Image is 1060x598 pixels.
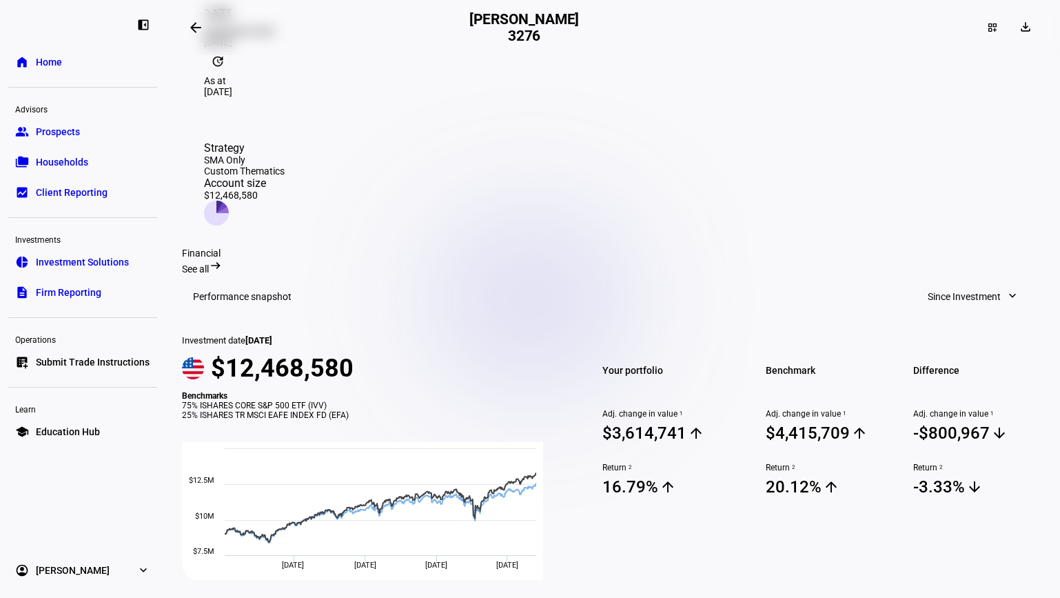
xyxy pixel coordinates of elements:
span: 16.79% [602,477,733,497]
span: $12,468,580 [211,354,354,383]
div: As at [204,75,1021,86]
span: [DATE] [496,561,518,570]
span: Adj. change in value [766,409,896,419]
a: homeHome [8,48,157,76]
span: -$800,967 [913,423,1043,443]
span: [DATE] [425,561,447,570]
eth-mat-symbol: school [15,425,29,439]
mat-icon: expand_more [1006,289,1019,303]
mat-icon: dashboard_customize [987,22,998,33]
eth-mat-symbol: pie_chart [15,255,29,269]
a: bid_landscapeClient Reporting [8,179,157,206]
span: Adj. change in value [602,409,733,419]
span: Benchmark [766,361,896,380]
sup: 1 [841,409,846,419]
span: Adj. change in value [913,409,1043,419]
span: See all [182,263,209,275]
span: Return [913,463,1043,472]
div: Benchmarks [182,391,564,401]
span: Submit Trade Instructions [36,355,150,369]
mat-icon: arrow_upward [688,425,704,441]
span: Education Hub [36,425,100,439]
eth-mat-symbol: left_panel_close [136,18,150,32]
a: groupProspects [8,118,157,146]
h3: Performance snapshot [193,291,292,302]
span: Prospects [36,125,80,139]
mat-icon: download [1019,20,1032,34]
eth-mat-symbol: description [15,286,29,299]
span: [DATE] [354,561,376,570]
span: Home [36,55,62,69]
mat-icon: arrow_upward [660,479,676,495]
div: Advisors [8,99,157,118]
eth-mat-symbol: folder_copy [15,155,29,169]
div: Operations [8,329,157,348]
mat-icon: arrow_upward [851,425,868,441]
span: Investment Solutions [36,255,129,269]
div: Strategy [204,141,285,155]
sup: 2 [937,463,943,472]
mat-icon: arrow_downward [991,425,1008,441]
div: Custom Thematics [204,166,285,177]
span: $4,415,709 [766,423,896,443]
span: Client Reporting [36,186,108,199]
div: $3,614,741 [602,423,686,443]
div: Investments [8,229,157,248]
text: $7.5M [193,547,214,556]
div: Financial [182,248,1043,259]
sup: 2 [790,463,795,472]
a: folder_copyHouseholds [8,148,157,176]
span: [DATE] [282,561,304,570]
h2: [PERSON_NAME] 3276 [469,11,580,44]
span: 20.12% [766,477,896,497]
span: Firm Reporting [36,286,101,299]
div: [DATE] [204,86,1021,97]
div: 75% ISHARES CORE S&P 500 ETF (IVV) [182,401,564,410]
div: 25% ISHARES TR MSCI EAFE INDEX FD (EFA) [182,410,564,420]
mat-icon: update [204,48,232,75]
span: Since Investment [928,283,1001,310]
mat-icon: arrow_backwards [187,19,204,36]
a: descriptionFirm Reporting [8,279,157,306]
eth-mat-symbol: home [15,55,29,69]
mat-icon: arrow_right_alt [209,259,223,272]
div: Learn [8,399,157,418]
eth-mat-symbol: group [15,125,29,139]
sup: 1 [988,409,994,419]
div: Investment date [182,335,564,346]
sup: 2 [626,463,632,472]
div: SMA Only [204,155,285,166]
div: Account size [204,177,285,190]
eth-mat-symbol: list_alt_add [15,355,29,369]
eth-mat-symbol: account_circle [15,564,29,577]
text: $12.5M [189,476,214,485]
span: [DATE] [245,335,272,346]
span: -3.33% [913,477,1043,497]
a: pie_chartInvestment Solutions [8,248,157,276]
sup: 1 [677,409,683,419]
span: Return [602,463,733,472]
span: Return [766,463,896,472]
span: [PERSON_NAME] [36,564,110,577]
span: Households [36,155,88,169]
div: $12,468,580 [204,190,285,201]
eth-mat-symbol: bid_landscape [15,186,29,199]
text: $10M [195,512,214,521]
button: Since Investment [914,283,1032,310]
span: Your portfolio [602,361,733,380]
span: Difference [913,361,1043,380]
mat-icon: arrow_upward [823,479,839,495]
eth-mat-symbol: expand_more [136,564,150,577]
mat-icon: arrow_downward [966,479,983,495]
